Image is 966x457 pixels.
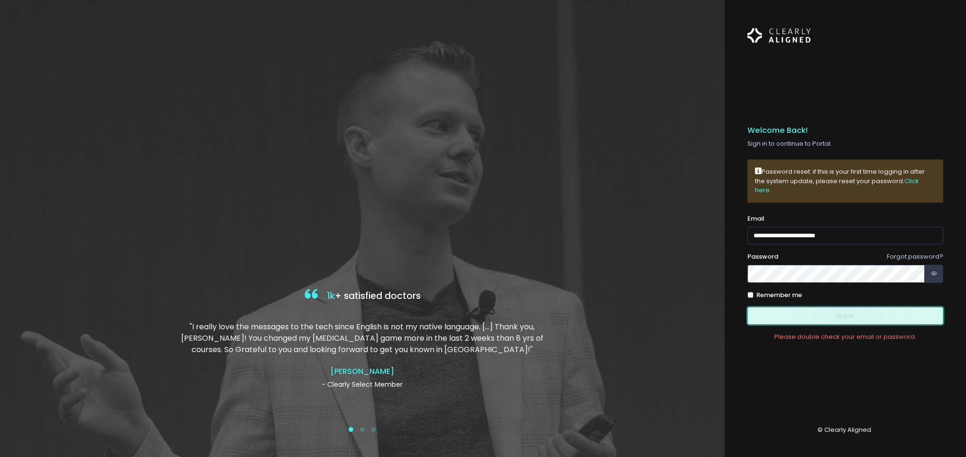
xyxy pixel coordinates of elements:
[327,289,335,302] span: 1k
[755,177,919,195] a: Click here
[747,425,943,435] p: © Clearly Aligned.
[887,252,943,261] a: Forgot password?
[747,214,764,224] label: Email
[747,23,811,48] img: Logo Horizontal
[747,126,943,135] h5: Welcome Back!
[756,290,802,300] label: Remember me
[747,332,943,342] div: Please double check your email or password.
[166,287,558,306] h4: + satisfied doctors
[747,252,778,261] label: Password
[166,380,558,390] p: - Clearly Select Member
[166,321,558,355] p: "I really love the messages to the tech since English is not my native language. […] Thank you, [...
[747,139,943,149] p: Sign in to continue to Portal.
[747,307,943,325] button: Log In
[747,159,943,203] div: Password reset: if this is your first time logging in after the system update, please reset your ...
[166,367,558,376] h4: [PERSON_NAME]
